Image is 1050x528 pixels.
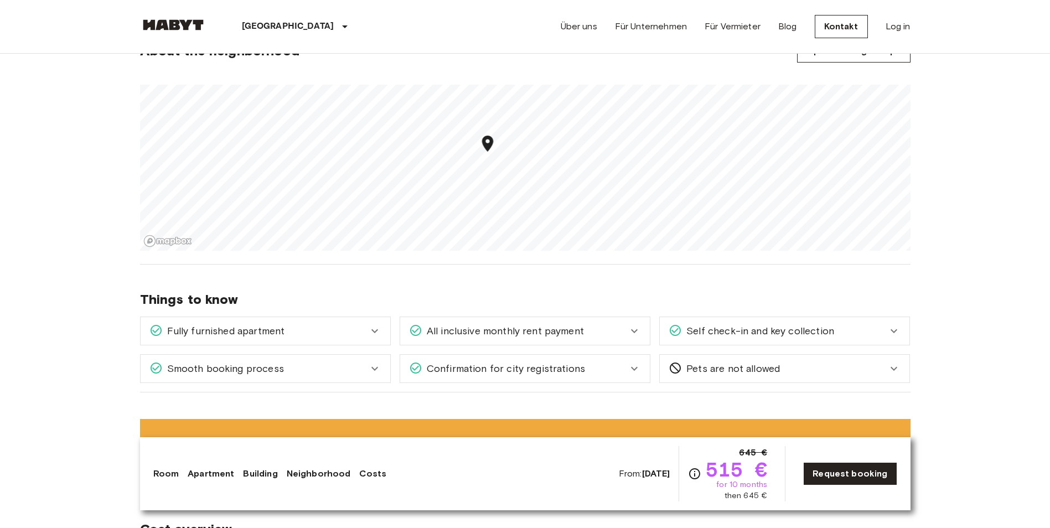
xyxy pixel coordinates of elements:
a: Blog [778,20,797,33]
div: All inclusive monthly rent payment [400,317,650,345]
span: Fully furnished apartment [163,324,285,338]
span: then 645 € [725,490,768,501]
a: Für Vermieter [705,20,761,33]
a: Log in [886,20,911,33]
a: Kontakt [815,15,868,38]
div: Confirmation for city registrations [400,355,650,382]
a: Costs [359,467,386,480]
b: [DATE] [642,468,670,479]
span: Pets are not allowed [682,361,780,376]
a: Für Unternehmen [615,20,687,33]
div: Fully furnished apartment [141,317,390,345]
a: Room [153,467,179,480]
p: [GEOGRAPHIC_DATA] [242,20,334,33]
div: Map marker [478,134,497,157]
div: Self check-in and key collection [660,317,909,345]
div: Pets are not allowed [660,355,909,382]
svg: Check cost overview for full price breakdown. Please note that discounts apply to new joiners onl... [688,467,701,480]
a: Über uns [561,20,597,33]
span: Self check-in and key collection [682,324,834,338]
span: Smooth booking process [163,361,284,376]
a: Request booking [803,462,897,485]
a: Apartment [188,467,234,480]
img: Habyt [140,19,206,30]
div: Smooth booking process [141,355,390,382]
a: Mapbox logo [143,235,192,247]
a: Building [243,467,277,480]
span: for 10 months [716,479,767,490]
span: 515 € [706,459,767,479]
span: All inclusive monthly rent payment [422,324,584,338]
span: Confirmation for city registrations [422,361,585,376]
span: From: [619,468,670,480]
span: Things to know [140,291,911,308]
a: Neighborhood [287,467,351,480]
canvas: Map [140,85,911,251]
span: 645 € [739,446,767,459]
